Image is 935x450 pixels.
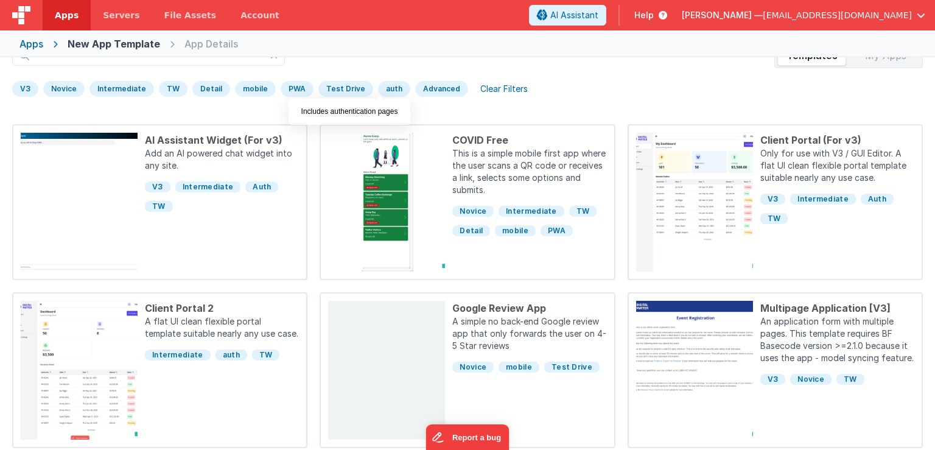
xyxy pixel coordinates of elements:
[760,194,786,205] span: V3
[452,301,606,315] div: Google Review App
[184,37,238,51] div: App Details
[415,81,468,97] div: Advanced
[452,362,494,373] span: Novice
[495,225,536,236] span: mobile
[569,206,597,217] span: TW
[145,181,170,192] span: V3
[426,424,510,450] iframe: Marker.io feedback button
[760,213,788,224] span: TW
[452,225,490,236] span: Detail
[164,9,217,21] span: File Assets
[473,80,535,97] div: Clear Filters
[682,9,925,21] button: [PERSON_NAME] — [EMAIL_ADDRESS][DOMAIN_NAME]
[281,81,313,97] div: PWA
[289,99,410,125] div: Includes authentication pages
[544,362,600,373] span: Test Drive
[378,81,410,97] div: auth
[192,81,230,97] div: Detail
[145,201,173,212] span: TW
[452,133,606,147] div: COVID Free
[550,9,598,21] span: AI Assistant
[145,315,299,342] p: A flat UI clean flexible portal template suitable nearly any use case.
[790,194,856,205] span: Intermediate
[235,81,276,97] div: mobile
[760,301,914,315] div: Multipage Application [V3]
[159,81,187,97] div: TW
[760,147,914,186] p: Only for use with V3 / GUI Editor. A flat UI clean flexible portal template suitable nearly any u...
[452,206,494,217] span: Novice
[55,9,79,21] span: Apps
[541,225,573,236] span: PWA
[452,147,606,199] p: This is a simple mobile first app where the user scans a QR code or receives a link, selects some...
[529,5,606,26] button: AI Assistant
[760,374,786,385] span: V3
[245,181,278,192] span: Auth
[145,350,211,360] span: Intermediate
[215,350,247,360] span: auth
[760,315,914,367] p: An application form with multiple pages. This template requires BF Basecode version >=2.1.0 becau...
[145,147,299,174] p: Add an AI powered chat widget into any site.
[763,9,912,21] span: [EMAIL_ADDRESS][DOMAIN_NAME]
[252,350,280,360] span: TW
[682,9,763,21] span: [PERSON_NAME] —
[145,301,299,315] div: Client Portal 2
[103,9,139,21] span: Servers
[499,206,564,217] span: Intermediate
[318,81,373,97] div: Test Drive
[89,81,154,97] div: Intermediate
[634,9,654,21] span: Help
[861,194,894,205] span: Auth
[145,133,299,147] div: AI Assistant Widget (For v3)
[43,81,85,97] div: Novice
[760,133,914,147] div: Client Portal (For v3)
[68,37,160,51] div: New App Template
[836,374,864,385] span: TW
[790,374,832,385] span: Novice
[19,37,43,51] div: Apps
[499,362,539,373] span: mobile
[452,315,606,354] p: A simple no back-end Google review app that only forwards the user on 4-5 Star reviews
[175,181,241,192] span: Intermediate
[12,81,38,97] div: V3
